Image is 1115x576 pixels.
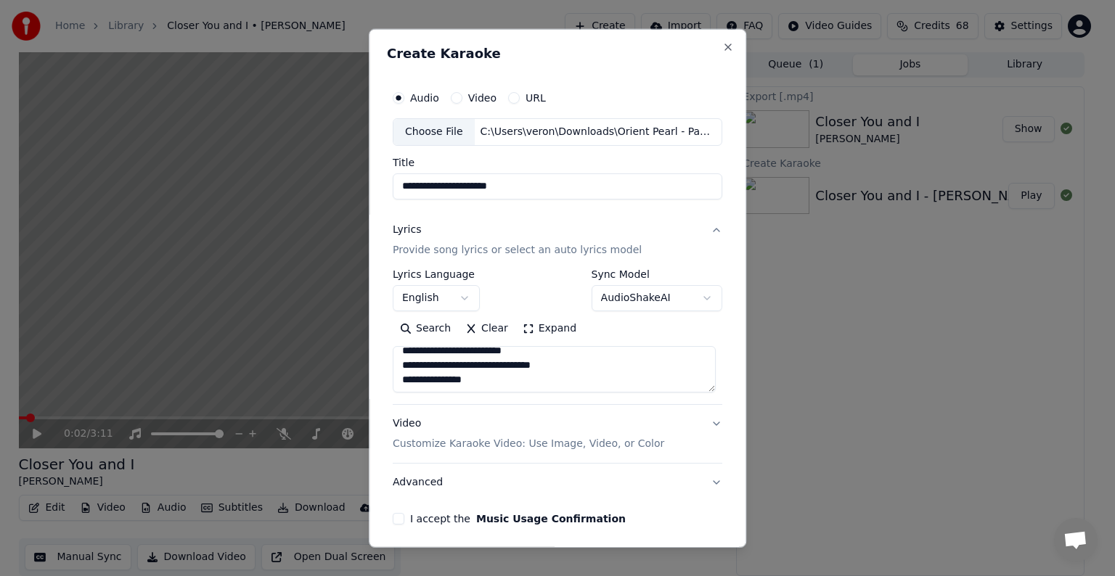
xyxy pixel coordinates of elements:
label: Sync Model [592,269,722,279]
button: LyricsProvide song lyrics or select an auto lyrics model [393,211,722,269]
button: Expand [515,317,584,340]
div: Lyrics [393,223,421,237]
button: Clear [458,317,515,340]
div: C:\Users\veron\Downloads\Orient Pearl - Pagsubok (Lyric).mp3 [475,125,722,139]
button: Search [393,317,458,340]
h2: Create Karaoke [387,47,728,60]
button: I accept the [476,514,626,524]
button: VideoCustomize Karaoke Video: Use Image, Video, or Color [393,405,722,463]
label: Lyrics Language [393,269,480,279]
div: Choose File [393,119,475,145]
label: I accept the [410,514,626,524]
div: LyricsProvide song lyrics or select an auto lyrics model [393,269,722,404]
p: Provide song lyrics or select an auto lyrics model [393,243,642,258]
label: URL [526,93,546,103]
label: Audio [410,93,439,103]
button: Advanced [393,464,722,501]
label: Title [393,157,722,168]
p: Customize Karaoke Video: Use Image, Video, or Color [393,437,664,451]
label: Video [468,93,497,103]
div: Video [393,416,664,451]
